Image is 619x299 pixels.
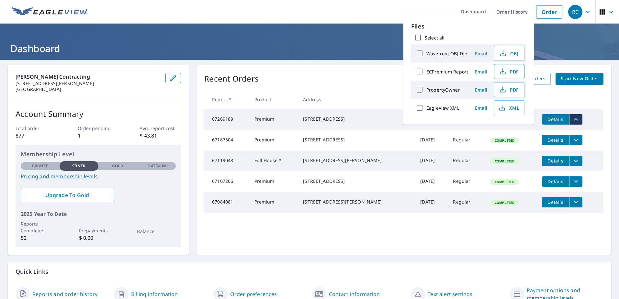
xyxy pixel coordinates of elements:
div: [STREET_ADDRESS][PERSON_NAME] [303,157,410,164]
label: Wavefront OBJ File [426,50,467,57]
label: ECPremium Report [426,69,468,75]
button: Email [471,67,491,77]
p: Platinum [146,163,167,169]
button: detailsBtn-67107206 [542,176,569,187]
span: PDF [498,86,519,94]
p: Total order [16,125,57,132]
button: PDF [494,82,524,97]
p: Prepayments [79,227,118,234]
button: XML [494,100,524,115]
p: Bronze [32,163,48,169]
div: [STREET_ADDRESS] [303,137,410,143]
button: detailsBtn-67187504 [542,135,569,145]
button: detailsBtn-67119048 [542,156,569,166]
span: Completed [491,159,518,163]
button: Email [471,85,491,95]
p: 877 [16,132,57,139]
td: 67107206 [204,171,249,192]
p: [GEOGRAPHIC_DATA] [16,86,160,92]
a: Order [536,5,562,19]
span: Details [546,137,565,143]
div: [STREET_ADDRESS] [303,178,410,184]
button: filesDropdownBtn-67119048 [569,156,582,166]
p: Membership Level [21,150,176,159]
div: [STREET_ADDRESS][PERSON_NAME] [303,199,410,205]
td: Premium [249,171,298,192]
div: [STREET_ADDRESS] [303,116,410,122]
p: Reports Completed [21,220,60,234]
a: Start New Order [556,73,603,85]
span: Details [546,178,565,184]
p: Gold [112,163,123,169]
button: filesDropdownBtn-67269189 [569,114,582,125]
span: Upgrade To Gold [26,192,109,199]
label: Select all [425,35,445,41]
label: PropertyOwner [426,87,460,93]
p: $ 0.00 [79,234,118,242]
th: Report # [204,90,249,109]
td: 67084081 [204,192,249,213]
td: 67187504 [204,130,249,150]
td: [DATE] [415,192,448,213]
p: [PERSON_NAME] Contracting [16,73,160,81]
button: Email [471,49,491,59]
span: Email [473,69,489,75]
span: Details [546,158,565,164]
span: Details [546,199,565,205]
button: filesDropdownBtn-67187504 [569,135,582,145]
td: Full House™ [249,150,298,171]
button: Email [471,103,491,113]
a: Upgrade To Gold [21,188,114,202]
th: Address [298,90,415,109]
p: Order pending [78,125,119,132]
span: XML [498,104,519,112]
a: Pricing and membership levels [21,172,176,180]
a: Reports and order history [32,290,97,298]
p: Avg. report cost [140,125,181,132]
td: Premium [249,109,298,130]
td: Regular [448,192,485,213]
td: [DATE] [415,130,448,150]
td: [DATE] [415,150,448,171]
div: RC [568,5,582,19]
p: Account Summary [16,108,181,120]
td: Premium [249,192,298,213]
p: Files [411,22,526,31]
p: 2025 Year To Date [21,210,176,218]
span: Email [473,50,489,57]
p: 52 [21,234,60,242]
p: [STREET_ADDRESS][PERSON_NAME] [16,81,160,86]
a: Billing information [131,290,178,298]
label: EagleView XML [426,105,459,111]
span: Completed [491,200,518,205]
span: Start New Order [561,75,598,83]
th: Product [249,90,298,109]
span: OBJ [498,50,519,57]
span: Email [473,87,489,93]
span: Completed [491,138,518,143]
p: Recent Orders [204,73,259,85]
button: PDF [494,64,524,79]
button: filesDropdownBtn-67084081 [569,197,582,207]
span: PDF [498,68,519,75]
a: Order preferences [230,290,277,298]
td: [DATE] [415,171,448,192]
td: Premium [249,130,298,150]
td: 67119048 [204,150,249,171]
h1: Dashboard [8,42,611,55]
span: Completed [491,180,518,184]
button: detailsBtn-67269189 [542,114,569,125]
td: 67269189 [204,109,249,130]
td: Regular [448,171,485,192]
p: Silver [72,163,86,169]
a: Text alert settings [428,290,472,298]
img: EV Logo [12,7,88,17]
a: Contact information [329,290,380,298]
button: detailsBtn-67084081 [542,197,569,207]
p: $ 43.81 [140,132,181,139]
p: Balance [137,228,176,235]
td: Regular [448,130,485,150]
button: OBJ [494,46,524,61]
span: Email [473,105,489,111]
button: filesDropdownBtn-67107206 [569,176,582,187]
